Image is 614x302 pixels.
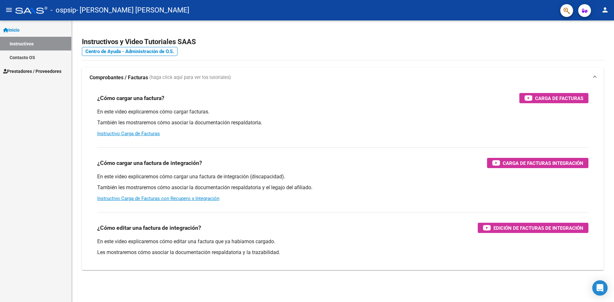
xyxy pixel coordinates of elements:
[97,196,219,201] a: Instructivo Carga de Facturas con Recupero x Integración
[592,280,608,296] div: Open Intercom Messenger
[478,223,588,233] button: Edición de Facturas de integración
[97,108,588,115] p: En este video explicaremos cómo cargar facturas.
[149,74,231,81] span: (haga click aquí para ver los tutoriales)
[76,3,189,17] span: - [PERSON_NAME] [PERSON_NAME]
[97,131,160,136] a: Instructivo Carga de Facturas
[601,6,609,14] mat-icon: person
[503,159,583,167] span: Carga de Facturas Integración
[97,184,588,191] p: También les mostraremos cómo asociar la documentación respaldatoria y el legajo del afiliado.
[97,94,164,103] h3: ¿Cómo cargar una factura?
[82,47,177,56] a: Centro de Ayuda - Administración de O.S.
[3,27,20,34] span: Inicio
[82,36,604,48] h2: Instructivos y Video Tutoriales SAAS
[5,6,13,14] mat-icon: menu
[97,119,588,126] p: También les mostraremos cómo asociar la documentación respaldatoria.
[97,238,588,245] p: En este video explicaremos cómo editar una factura que ya habíamos cargado.
[493,224,583,232] span: Edición de Facturas de integración
[97,173,588,180] p: En este video explicaremos cómo cargar una factura de integración (discapacidad).
[97,223,201,232] h3: ¿Cómo editar una factura de integración?
[519,93,588,103] button: Carga de Facturas
[51,3,76,17] span: - ospsip
[535,94,583,102] span: Carga de Facturas
[3,68,61,75] span: Prestadores / Proveedores
[82,88,604,270] div: Comprobantes / Facturas (haga click aquí para ver los tutoriales)
[90,74,148,81] strong: Comprobantes / Facturas
[97,249,588,256] p: Les mostraremos cómo asociar la documentación respaldatoria y la trazabilidad.
[82,67,604,88] mat-expansion-panel-header: Comprobantes / Facturas (haga click aquí para ver los tutoriales)
[97,159,202,167] h3: ¿Cómo cargar una factura de integración?
[487,158,588,168] button: Carga de Facturas Integración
